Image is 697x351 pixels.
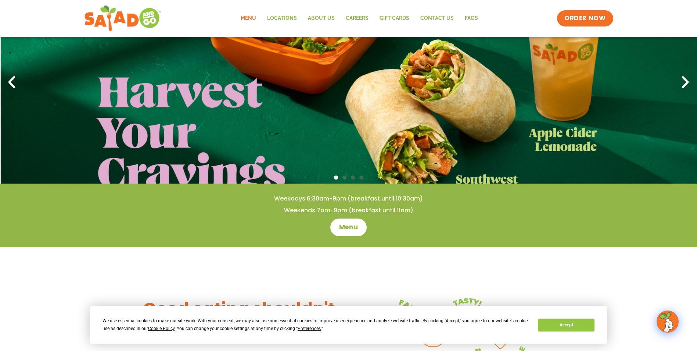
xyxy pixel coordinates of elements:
div: Cookie Consent Prompt [90,306,607,344]
h4: Weekdays 6:30am-9pm (breakfast until 10:30am) [15,195,682,203]
div: We use essential cookies to make our site work. With your consent, we may also use non-essential ... [103,317,529,333]
a: Contact Us [415,10,459,27]
span: Go to slide 3 [351,175,355,180]
nav: Menu [235,10,484,27]
span: Menu [339,223,358,232]
h3: Good eating shouldn't be complicated. [143,298,349,342]
div: Next slide [677,74,693,91]
img: wpChatIcon [657,311,678,332]
span: Preferences [298,326,321,331]
a: Menu [330,219,367,236]
span: Go to slide 1 [334,175,338,180]
button: Accept [538,319,594,331]
div: Previous slide [4,74,20,91]
img: new-SAG-logo-768×292 [84,4,162,33]
a: ORDER NOW [557,10,613,26]
a: FAQs [459,10,484,27]
h4: Weekends 7am-9pm (breakfast until 11am) [15,206,682,214]
span: ORDER NOW [564,14,606,23]
a: About Us [302,10,340,27]
a: Locations [262,10,302,27]
span: Go to slide 2 [342,175,346,180]
span: Go to slide 4 [359,175,363,180]
a: GIFT CARDS [374,10,415,27]
a: Careers [340,10,374,27]
span: Cookie Policy [148,326,175,331]
a: Menu [235,10,262,27]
